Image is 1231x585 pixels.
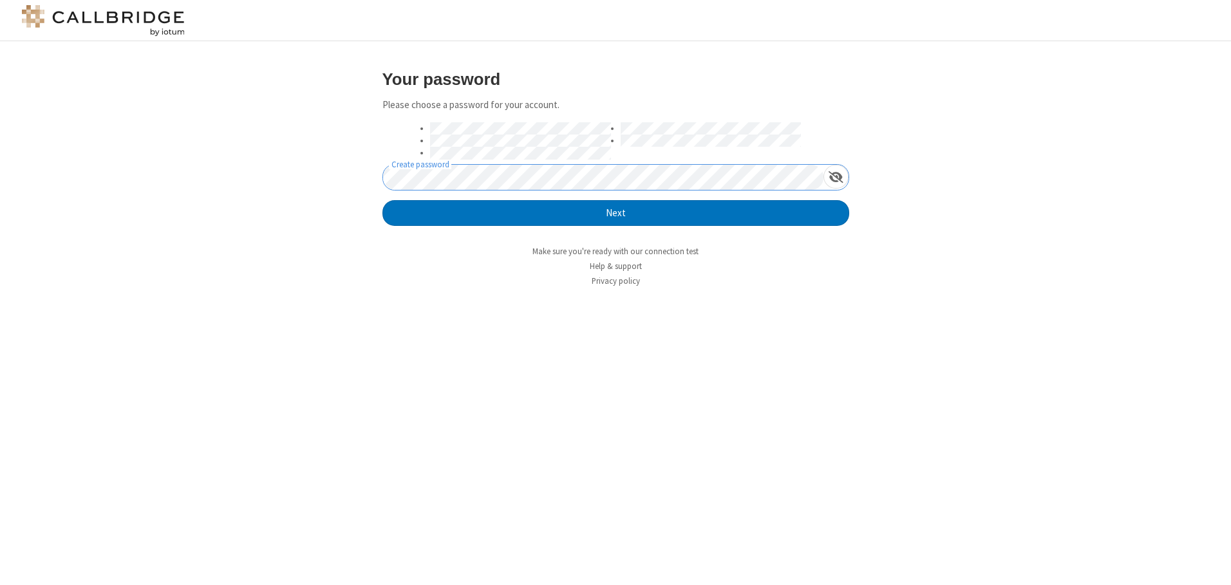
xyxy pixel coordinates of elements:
input: Create password [383,165,823,190]
p: Please choose a password for your account. [382,98,849,113]
a: Make sure you're ready with our connection test [532,246,699,257]
div: Show password [823,165,849,189]
h3: Your password [382,70,849,88]
img: logo@2x.png [19,5,187,36]
a: Privacy policy [592,275,640,286]
button: Next [382,200,849,226]
a: Help & support [590,261,642,272]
